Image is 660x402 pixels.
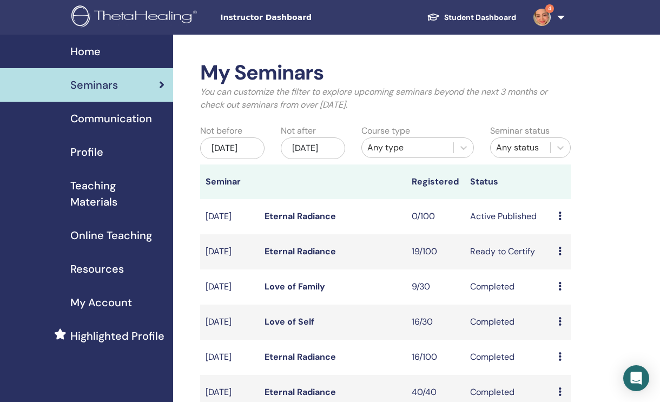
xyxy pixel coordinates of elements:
[200,85,571,111] p: You can customize the filter to explore upcoming seminars beyond the next 3 months or check out s...
[70,261,124,277] span: Resources
[281,137,345,159] div: [DATE]
[406,234,465,269] td: 19/100
[200,137,265,159] div: [DATE]
[623,365,649,391] div: Open Intercom Messenger
[367,141,448,154] div: Any type
[265,351,336,363] a: Eternal Radiance
[265,386,336,398] a: Eternal Radiance
[70,294,132,311] span: My Account
[533,9,551,26] img: default.jpg
[361,124,410,137] label: Course type
[220,12,382,23] span: Instructor Dashboard
[545,4,554,13] span: 4
[70,110,152,127] span: Communication
[490,124,550,137] label: Seminar status
[465,269,553,305] td: Completed
[465,199,553,234] td: Active Published
[465,234,553,269] td: Ready to Certify
[265,210,336,222] a: Eternal Radiance
[418,8,525,28] a: Student Dashboard
[406,269,465,305] td: 9/30
[406,199,465,234] td: 0/100
[70,227,152,243] span: Online Teaching
[200,305,259,340] td: [DATE]
[200,164,259,199] th: Seminar
[200,124,242,137] label: Not before
[200,199,259,234] td: [DATE]
[406,164,465,199] th: Registered
[200,269,259,305] td: [DATE]
[427,12,440,22] img: graduation-cap-white.svg
[281,124,316,137] label: Not after
[406,305,465,340] td: 16/30
[70,43,101,60] span: Home
[200,234,259,269] td: [DATE]
[71,5,201,30] img: logo.png
[265,246,336,257] a: Eternal Radiance
[265,281,325,292] a: Love of Family
[465,164,553,199] th: Status
[265,316,314,327] a: Love of Self
[465,340,553,375] td: Completed
[496,141,545,154] div: Any status
[200,340,259,375] td: [DATE]
[70,177,164,210] span: Teaching Materials
[406,340,465,375] td: 16/100
[200,61,571,85] h2: My Seminars
[70,77,118,93] span: Seminars
[465,305,553,340] td: Completed
[70,328,164,344] span: Highlighted Profile
[70,144,103,160] span: Profile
